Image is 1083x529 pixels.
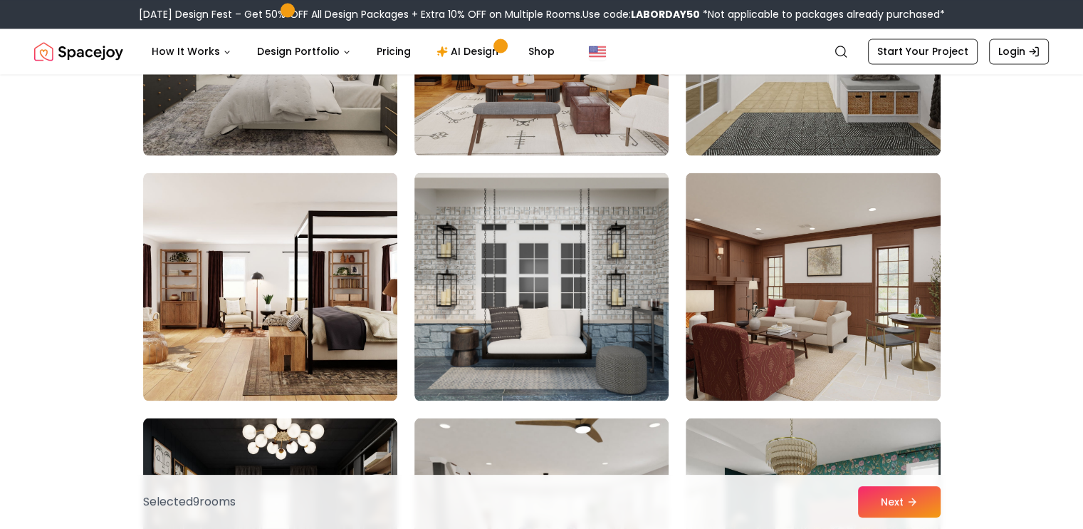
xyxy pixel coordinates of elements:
img: Room room-32 [414,173,669,401]
nav: Global [34,29,1049,74]
img: Room room-31 [143,173,397,401]
div: [DATE] Design Fest – Get 50% OFF All Design Packages + Extra 10% OFF on Multiple Rooms. [139,7,945,21]
button: Next [858,486,941,518]
img: United States [589,43,606,60]
img: Room room-33 [686,173,940,401]
a: Shop [517,37,566,66]
a: Login [989,38,1049,64]
p: Selected 9 room s [143,493,236,510]
a: Spacejoy [34,37,123,66]
b: LABORDAY50 [631,7,700,21]
a: Pricing [365,37,422,66]
button: Design Portfolio [246,37,362,66]
span: Use code: [582,7,700,21]
a: Start Your Project [868,38,978,64]
span: *Not applicable to packages already purchased* [700,7,945,21]
img: Spacejoy Logo [34,37,123,66]
button: How It Works [140,37,243,66]
a: AI Design [425,37,514,66]
nav: Main [140,37,566,66]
